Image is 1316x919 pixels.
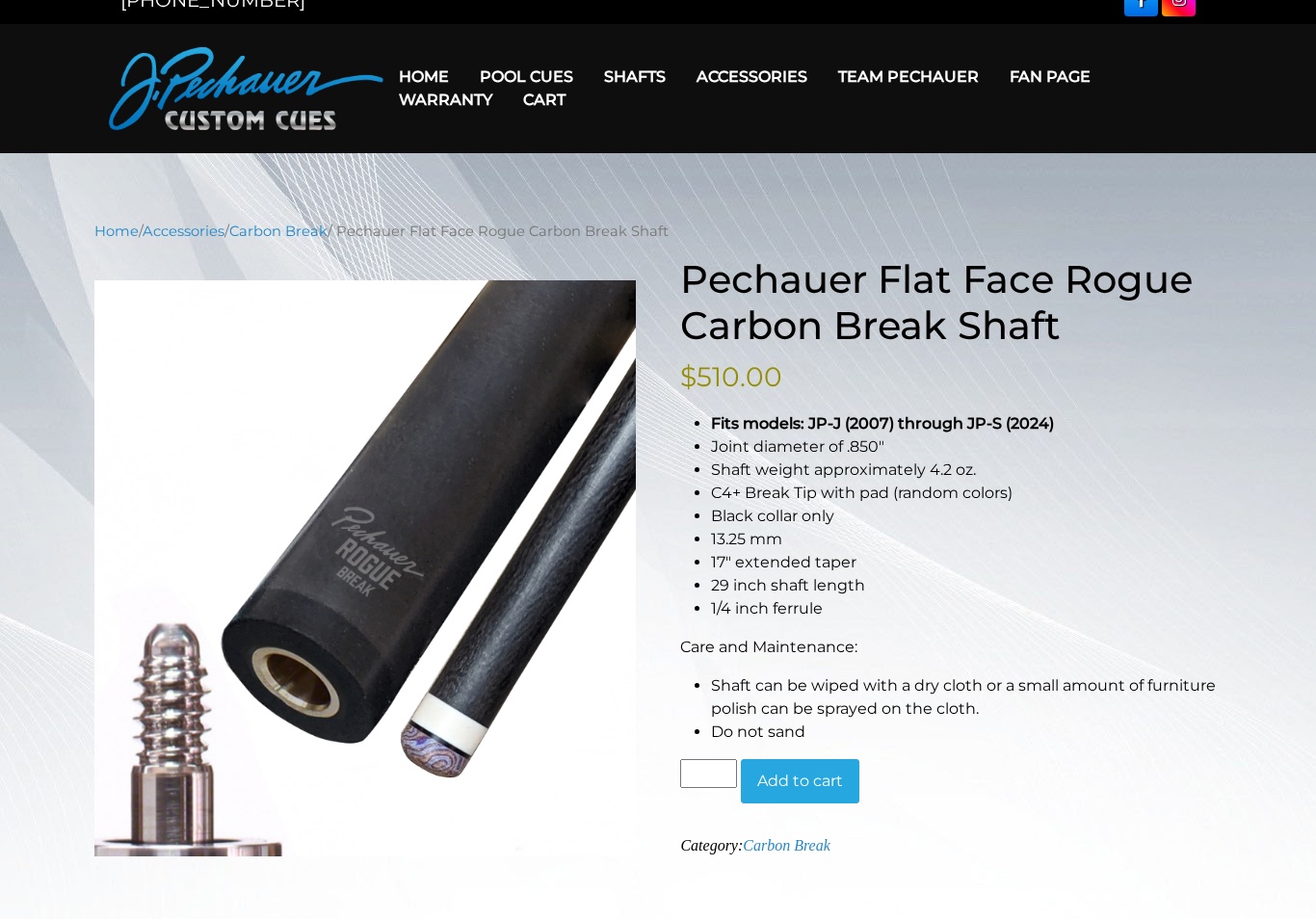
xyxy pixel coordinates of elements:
[680,837,829,853] span: Category:
[94,223,139,240] a: Home
[680,256,1222,349] h1: Pechauer Flat Face Rogue Carbon Break Shaft
[711,597,1222,620] li: 1/4 inch ferrule
[711,528,1222,551] li: 13.25 mm
[711,459,1222,482] li: Shaft weight approximately 4.2 oz.
[711,482,1222,505] li: C4+ Break Tip with pad (random colors)
[383,52,464,101] a: Home
[711,435,1222,459] li: Joint diameter of .850″
[994,52,1106,101] a: Fan Page
[680,360,697,393] span: $
[711,721,1222,744] li: Do not sand
[711,574,1222,597] li: 29 inch shaft length
[681,52,823,101] a: Accessories
[711,414,1054,433] strong: Fits models: JP-J (2007) through JP-S (2024)
[711,674,1222,721] li: Shaft can be wiped with a dry cloth or a small amount of furniture polish can be sprayed on the c...
[464,52,589,101] a: Pool Cues
[680,636,1222,659] p: Care and Maintenance:
[711,551,1222,574] li: 17″ extended taper
[143,223,224,240] a: Accessories
[109,47,383,130] img: Pechauer Custom Cues
[680,360,782,393] bdi: 510.00
[589,52,681,101] a: Shafts
[229,223,328,240] a: Carbon Break
[741,759,859,803] button: Add to cart
[743,837,830,853] a: Carbon Break
[383,75,508,124] a: Warranty
[94,280,636,856] img: new-jp-with-tip-break-1.png
[94,221,1222,242] nav: Breadcrumb
[508,75,581,124] a: Cart
[680,759,736,788] input: Product quantity
[823,52,994,101] a: Team Pechauer
[711,505,1222,528] li: Black collar only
